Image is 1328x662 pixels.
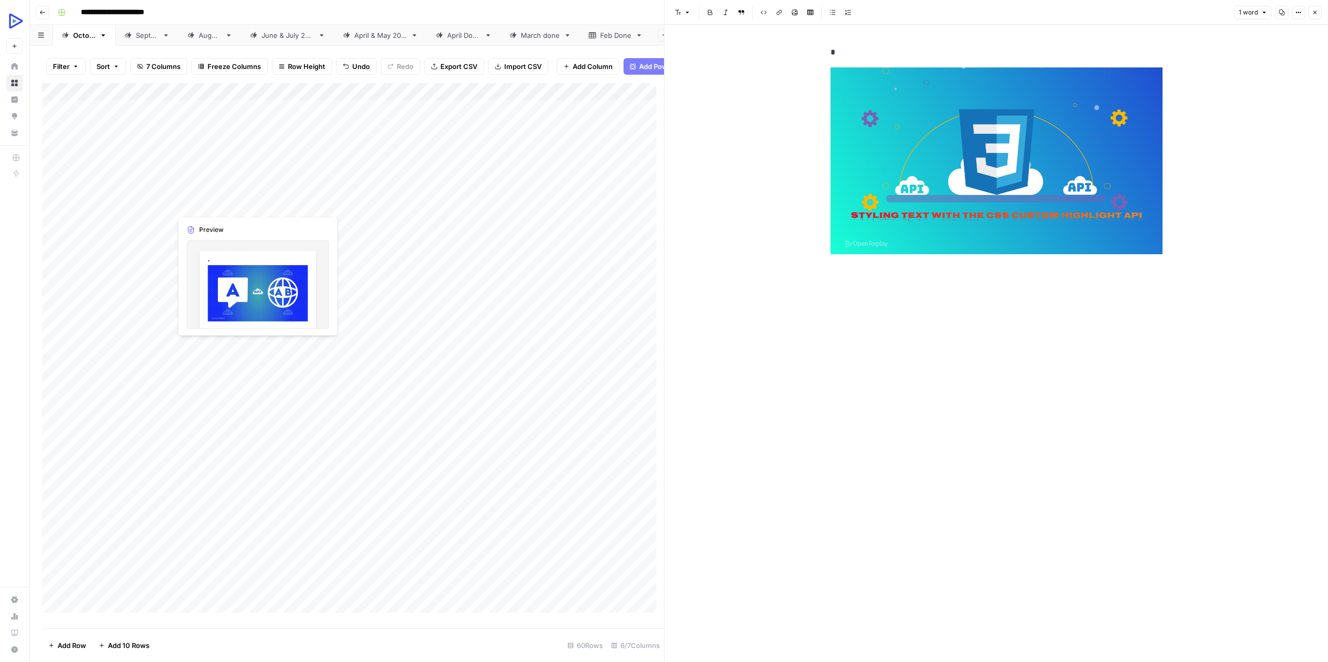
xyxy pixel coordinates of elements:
a: Feb Done [580,25,652,46]
span: Freeze Columns [208,61,261,72]
button: 7 Columns [130,58,187,75]
span: Import CSV [504,61,542,72]
button: Add Row [42,637,92,654]
a: April Done [427,25,501,46]
a: Usage [6,608,23,625]
button: Add 10 Rows [92,637,156,654]
button: Add Power Agent [624,58,702,75]
a: Opportunities [6,108,23,125]
span: Sort [96,61,110,72]
a: Insights [6,91,23,108]
span: Undo [352,61,370,72]
a: Home [6,58,23,75]
button: Undo [336,58,377,75]
a: March done [501,25,580,46]
span: 7 Columns [146,61,181,72]
div: [DATE] & [DATE] [261,30,314,40]
span: 1 word [1239,8,1258,17]
a: [DATE] [53,25,116,46]
div: 6/7 Columns [607,637,664,654]
button: Sort [90,58,126,75]
span: Add Column [573,61,613,72]
a: Browse [6,75,23,91]
a: [DATE] [116,25,178,46]
button: Help + Support [6,641,23,658]
span: Filter [53,61,70,72]
a: [DATE] & [DATE] [241,25,334,46]
div: [DATE] [73,30,95,40]
span: Redo [397,61,413,72]
a: [DATE] & [DATE] [334,25,427,46]
button: Export CSV [424,58,484,75]
div: April Done [447,30,480,40]
button: Filter [46,58,86,75]
span: Add Row [58,640,86,651]
div: [DATE] & [DATE] [354,30,407,40]
a: Your Data [6,125,23,141]
span: Add 10 Rows [108,640,149,651]
a: Settings [6,591,23,608]
button: 1 word [1234,6,1272,19]
span: Row Height [288,61,325,72]
button: Freeze Columns [191,58,268,75]
div: [DATE] [136,30,158,40]
button: Row Height [272,58,332,75]
a: Learning Hub [6,625,23,641]
button: Redo [381,58,420,75]
span: Add Power Agent [639,61,696,72]
button: Import CSV [488,58,548,75]
button: Workspace: OpenReplay [6,8,23,34]
button: Add Column [557,58,619,75]
span: Export CSV [440,61,477,72]
div: 60 Rows [563,637,607,654]
div: Feb Done [600,30,631,40]
div: [DATE] [199,30,221,40]
div: March done [521,30,560,40]
a: [DATE] [178,25,241,46]
img: OpenReplay Logo [6,12,25,31]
